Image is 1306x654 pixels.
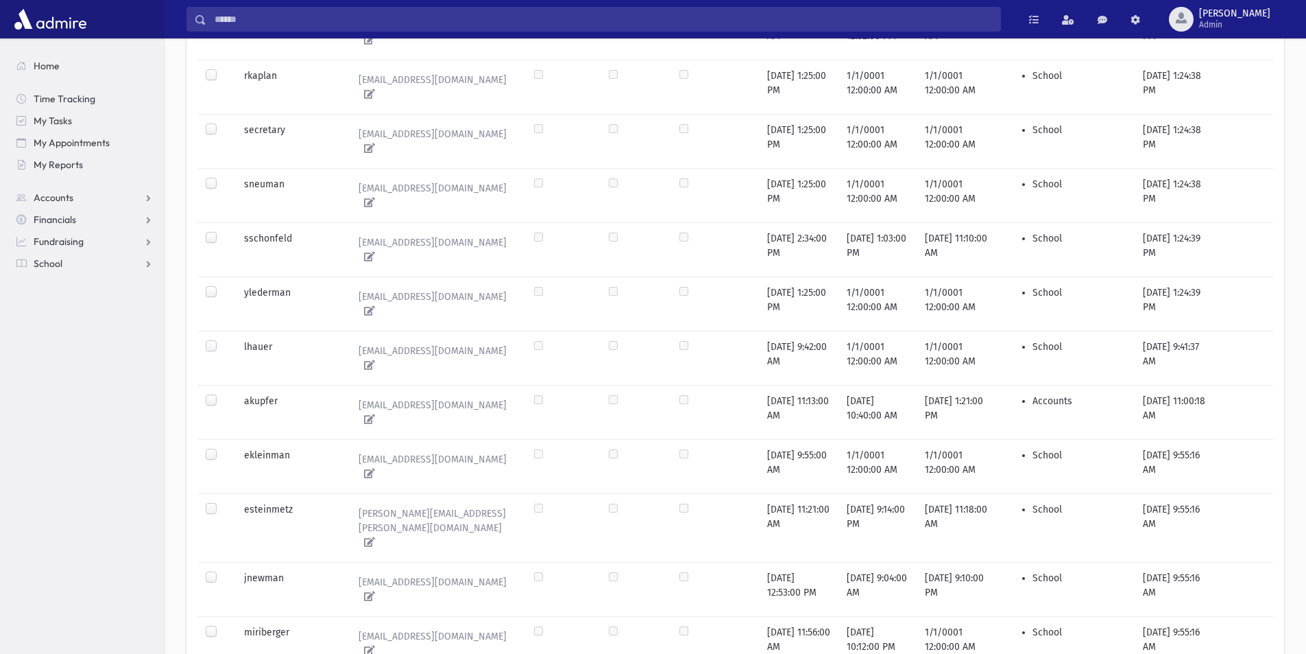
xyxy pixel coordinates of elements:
li: School [1032,177,1126,191]
span: My Appointments [34,137,110,149]
td: akupfer [236,385,339,439]
td: [DATE] 1:21:00 PM [917,385,997,439]
a: My Reports [5,154,164,176]
span: My Reports [34,159,83,171]
td: ylederman [236,277,339,331]
a: [EMAIL_ADDRESS][DOMAIN_NAME] [348,394,518,431]
td: 1/1/0001 12:00:00 AM [838,168,917,222]
li: School [1032,231,1126,246]
li: Accounts [1032,394,1126,408]
td: [DATE] 9:14:00 PM [838,493,917,562]
td: [DATE] 1:03:00 PM [838,222,917,277]
span: Home [34,60,60,72]
td: 1/1/0001 12:00:00 AM [838,331,917,385]
td: 1/1/0001 12:00:00 AM [917,168,997,222]
td: 1/1/0001 12:00:00 AM [838,60,917,114]
td: [DATE] 9:42:00 AM [759,331,838,385]
a: [EMAIL_ADDRESS][DOMAIN_NAME] [348,123,518,160]
td: [DATE] 11:10:00 AM [917,222,997,277]
span: Admin [1199,19,1270,30]
a: [EMAIL_ADDRESS][DOMAIN_NAME] [348,285,518,323]
td: [DATE] 11:13:00 AM [759,385,838,439]
td: 1/1/0001 12:00:00 AM [917,60,997,114]
td: lhauer [236,331,339,385]
td: [DATE] 1:24:38 PM [1135,168,1216,222]
td: [DATE] 10:40:00 AM [838,385,917,439]
span: Financials [34,213,76,226]
li: School [1032,285,1126,300]
td: 1/1/0001 12:00:00 AM [838,114,917,168]
td: 1/1/0001 12:00:00 AM [917,277,997,331]
li: School [1032,571,1126,585]
a: Accounts [5,187,164,209]
a: Home [5,55,164,77]
a: Time Tracking [5,88,164,110]
td: [DATE] 9:04:00 AM [838,562,917,616]
td: [DATE] 11:21:00 AM [759,493,838,562]
td: 1/1/0001 12:00:00 AM [917,114,997,168]
a: [EMAIL_ADDRESS][DOMAIN_NAME] [348,571,518,608]
li: School [1032,123,1126,137]
td: esteinmetz [236,493,339,562]
a: [EMAIL_ADDRESS][DOMAIN_NAME] [348,448,518,485]
td: 1/1/0001 12:00:00 AM [917,331,997,385]
a: [EMAIL_ADDRESS][DOMAIN_NAME] [348,231,518,268]
td: [DATE] 11:18:00 AM [917,493,997,562]
span: School [34,257,62,270]
a: My Appointments [5,132,164,154]
a: Fundraising [5,231,164,253]
td: sschonfeld [236,222,339,277]
td: [DATE] 9:55:16 AM [1135,439,1216,493]
td: 1/1/0001 12:00:00 AM [838,439,917,493]
a: [EMAIL_ADDRESS][DOMAIN_NAME] [348,177,518,214]
td: [DATE] 1:25:00 PM [759,168,838,222]
td: [DATE] 2:34:00 PM [759,222,838,277]
li: School [1032,69,1126,83]
a: [EMAIL_ADDRESS][DOMAIN_NAME] [348,69,518,106]
td: [DATE] 9:41:37 AM [1135,331,1216,385]
td: secretary [236,114,339,168]
td: [DATE] 1:24:38 PM [1135,114,1216,168]
td: rkaplan [236,60,339,114]
li: School [1032,340,1126,354]
td: [DATE] 9:55:00 AM [759,439,838,493]
td: [DATE] 1:25:00 PM [759,60,838,114]
td: 1/1/0001 12:00:00 AM [917,439,997,493]
td: [DATE] 9:10:00 PM [917,562,997,616]
td: [DATE] 1:25:00 PM [759,114,838,168]
td: ekleinman [236,439,339,493]
td: [DATE] 1:24:38 PM [1135,60,1216,114]
span: Time Tracking [34,93,95,105]
td: jnewman [236,562,339,616]
a: Financials [5,209,164,231]
a: [EMAIL_ADDRESS][DOMAIN_NAME] [348,340,518,377]
td: [DATE] 1:24:39 PM [1135,277,1216,331]
td: [DATE] 9:55:16 AM [1135,562,1216,616]
li: School [1032,502,1126,517]
td: [DATE] 1:25:00 PM [759,277,838,331]
td: 1/1/0001 12:00:00 AM [838,277,917,331]
td: [DATE] 11:00:18 AM [1135,385,1216,439]
td: sneuman [236,168,339,222]
a: My Tasks [5,110,164,132]
img: AdmirePro [11,5,90,33]
td: [DATE] 1:24:39 PM [1135,222,1216,277]
a: [PERSON_NAME][EMAIL_ADDRESS][PERSON_NAME][DOMAIN_NAME] [348,502,518,554]
span: My Tasks [34,115,72,127]
li: School [1032,625,1126,640]
input: Search [206,7,1000,32]
td: [DATE] 9:55:16 AM [1135,493,1216,562]
li: School [1032,448,1126,463]
span: [PERSON_NAME] [1199,8,1270,19]
a: School [5,253,164,275]
td: [DATE] 12:53:00 PM [759,562,838,616]
span: Fundraising [34,235,84,248]
span: Accounts [34,191,73,204]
